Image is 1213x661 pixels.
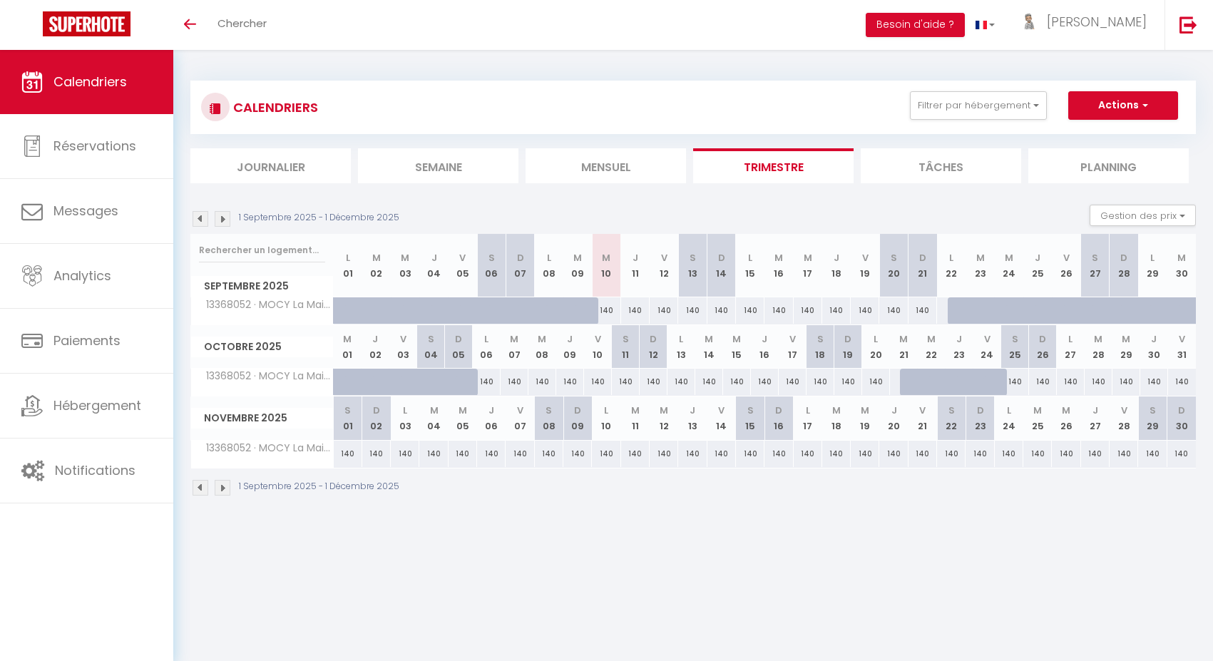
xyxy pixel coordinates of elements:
div: 140 [506,441,534,467]
div: 140 [1138,441,1167,467]
abbr: J [1035,251,1040,265]
abbr: V [1063,251,1070,265]
th: 27 [1081,234,1110,297]
abbr: J [488,404,494,417]
th: 11 [612,325,640,369]
div: 140 [362,441,391,467]
th: 03 [391,396,419,440]
div: 140 [764,441,793,467]
abbr: J [431,251,437,265]
span: Paiements [53,332,121,349]
div: 140 [1057,369,1085,395]
abbr: M [631,404,640,417]
abbr: V [789,332,796,346]
abbr: L [484,332,488,346]
abbr: S [546,404,552,417]
abbr: M [1062,404,1070,417]
th: 16 [764,396,793,440]
th: 07 [501,325,528,369]
div: 140 [334,441,362,467]
abbr: V [919,404,926,417]
th: 28 [1110,234,1138,297]
li: Journalier [190,148,351,183]
div: 140 [851,441,879,467]
div: 140 [1052,441,1080,467]
div: 140 [862,369,890,395]
abbr: D [574,404,581,417]
th: 20 [862,325,890,369]
th: 17 [794,396,822,440]
abbr: L [806,404,810,417]
abbr: M [774,251,783,265]
span: Réservations [53,137,136,155]
th: 23 [946,325,973,369]
abbr: L [679,332,683,346]
abbr: D [517,251,524,265]
th: 24 [995,234,1023,297]
th: 05 [449,396,477,440]
div: 140 [723,369,751,395]
th: 18 [807,325,834,369]
abbr: D [775,404,782,417]
div: 140 [995,441,1023,467]
abbr: D [919,251,926,265]
th: 08 [535,396,563,440]
abbr: M [899,332,908,346]
th: 06 [473,325,501,369]
th: 17 [794,234,822,297]
abbr: M [976,251,985,265]
th: 20 [879,234,908,297]
span: Calendriers [53,73,127,91]
abbr: M [538,332,546,346]
abbr: S [948,404,955,417]
th: 23 [966,396,994,440]
abbr: L [403,404,407,417]
span: Hébergement [53,396,141,414]
abbr: J [372,332,378,346]
abbr: L [748,251,752,265]
li: Semaine [358,148,518,183]
th: 30 [1140,325,1168,369]
abbr: L [604,404,608,417]
abbr: V [718,404,725,417]
abbr: L [547,251,551,265]
div: 140 [794,441,822,467]
th: 09 [563,396,592,440]
th: 23 [966,234,994,297]
div: 140 [909,441,937,467]
abbr: M [1094,332,1102,346]
abbr: J [762,332,767,346]
th: 08 [535,234,563,297]
img: ... [1016,13,1038,31]
span: Septembre 2025 [191,276,333,297]
abbr: M [732,332,741,346]
th: 07 [506,396,534,440]
abbr: S [344,404,351,417]
abbr: S [817,332,824,346]
th: 01 [334,396,362,440]
abbr: M [1122,332,1130,346]
th: 25 [1001,325,1029,369]
div: 140 [736,297,764,324]
p: 1 Septembre 2025 - 1 Décembre 2025 [239,211,399,225]
th: 03 [391,234,419,297]
div: 140 [834,369,862,395]
abbr: D [1039,332,1046,346]
th: 27 [1057,325,1085,369]
li: Planning [1028,148,1189,183]
abbr: M [573,251,582,265]
div: 140 [966,441,994,467]
abbr: D [650,332,657,346]
div: 140 [1029,369,1057,395]
abbr: D [844,332,851,346]
div: 140 [779,369,807,395]
th: 16 [764,234,793,297]
th: 15 [723,325,751,369]
div: 140 [1110,441,1138,467]
abbr: J [891,404,897,417]
th: 05 [445,325,473,369]
th: 26 [1052,234,1080,297]
abbr: S [747,404,754,417]
th: 11 [621,234,650,297]
th: 18 [822,396,851,440]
